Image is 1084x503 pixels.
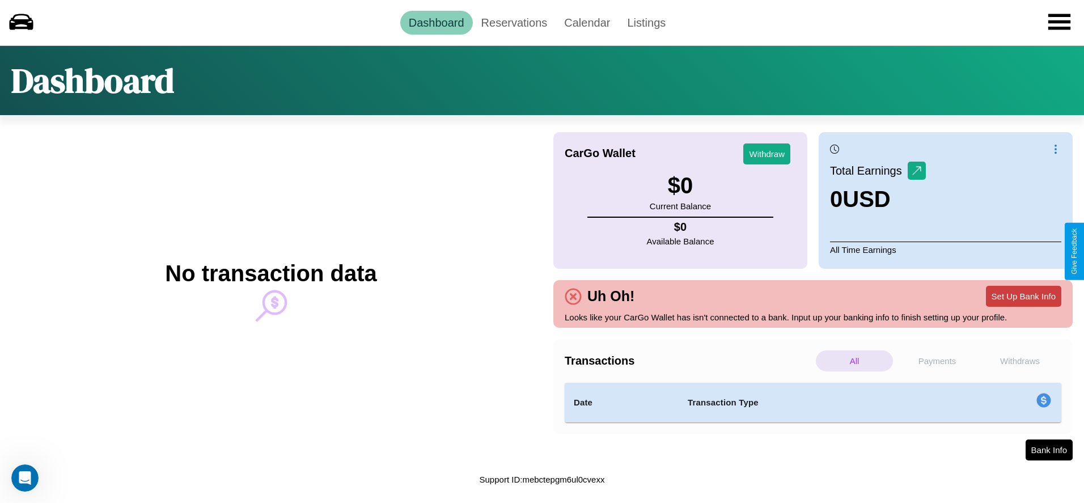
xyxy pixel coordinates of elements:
[565,383,1061,422] table: simple table
[11,57,174,104] h1: Dashboard
[1070,229,1078,274] div: Give Feedback
[981,350,1058,371] p: Withdraws
[574,396,670,409] h4: Date
[830,242,1061,257] p: All Time Earnings
[473,11,556,35] a: Reservations
[688,396,944,409] h4: Transaction Type
[565,147,636,160] h4: CarGo Wallet
[647,221,714,234] h4: $ 0
[480,472,605,487] p: Support ID: mebctepgm6ul0cvexx
[650,173,711,198] h3: $ 0
[556,11,619,35] a: Calendar
[830,187,926,212] h3: 0 USD
[899,350,976,371] p: Payments
[743,143,790,164] button: Withdraw
[619,11,674,35] a: Listings
[986,286,1061,307] button: Set Up Bank Info
[582,288,640,305] h4: Uh Oh!
[165,261,376,286] h2: No transaction data
[830,160,908,181] p: Total Earnings
[816,350,893,371] p: All
[565,310,1061,325] p: Looks like your CarGo Wallet has isn't connected to a bank. Input up your banking info to finish ...
[11,464,39,492] iframe: Intercom live chat
[647,234,714,249] p: Available Balance
[400,11,473,35] a: Dashboard
[650,198,711,214] p: Current Balance
[1026,439,1073,460] button: Bank Info
[565,354,813,367] h4: Transactions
